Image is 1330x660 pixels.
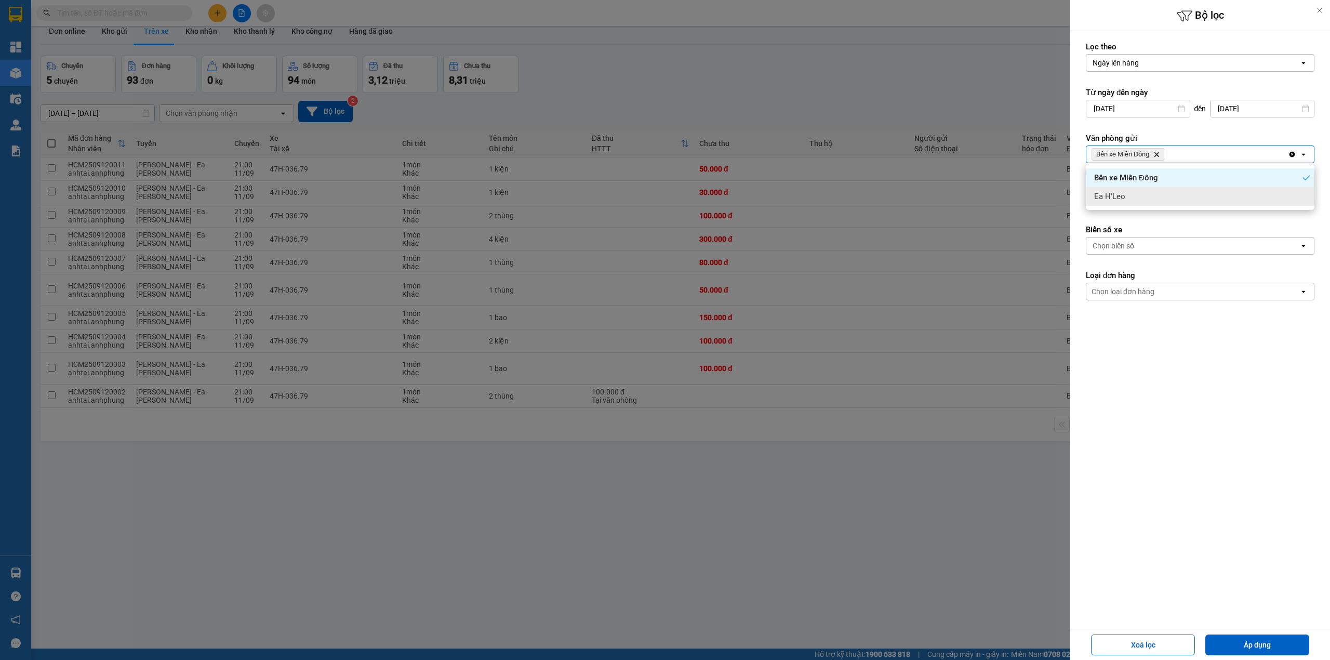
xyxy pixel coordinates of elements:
[1194,103,1206,114] span: đến
[1299,150,1308,159] svg: open
[1140,58,1141,68] input: Selected Ngày lên hàng.
[1153,151,1160,157] svg: Delete
[1299,242,1308,250] svg: open
[1094,191,1125,202] span: Ea H'Leo
[1086,42,1314,52] label: Lọc theo
[1091,635,1195,655] button: Xoá lọc
[1299,287,1308,296] svg: open
[1211,100,1314,117] input: Select a date.
[1092,148,1164,161] span: Bến xe Miền Đông, close by backspace
[1086,225,1314,235] label: Biển số xe
[1205,635,1309,655] button: Áp dụng
[1094,173,1158,183] span: Bến xe Miền Đông
[1166,149,1167,160] input: Selected Bến xe Miền Đông.
[1092,286,1154,297] div: Chọn loại đơn hàng
[1086,87,1314,98] label: Từ ngày đến ngày
[1096,150,1149,159] span: Bến xe Miền Đông
[1093,241,1134,251] div: Chọn biển số
[1086,270,1314,281] label: Loại đơn hàng
[1299,59,1308,67] svg: open
[1086,133,1314,143] label: Văn phòng gửi
[1086,164,1314,210] ul: Menu
[1093,58,1139,68] div: Ngày lên hàng
[1288,150,1296,159] svg: Clear all
[1070,8,1330,24] h6: Bộ lọc
[1086,100,1190,117] input: Select a date.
